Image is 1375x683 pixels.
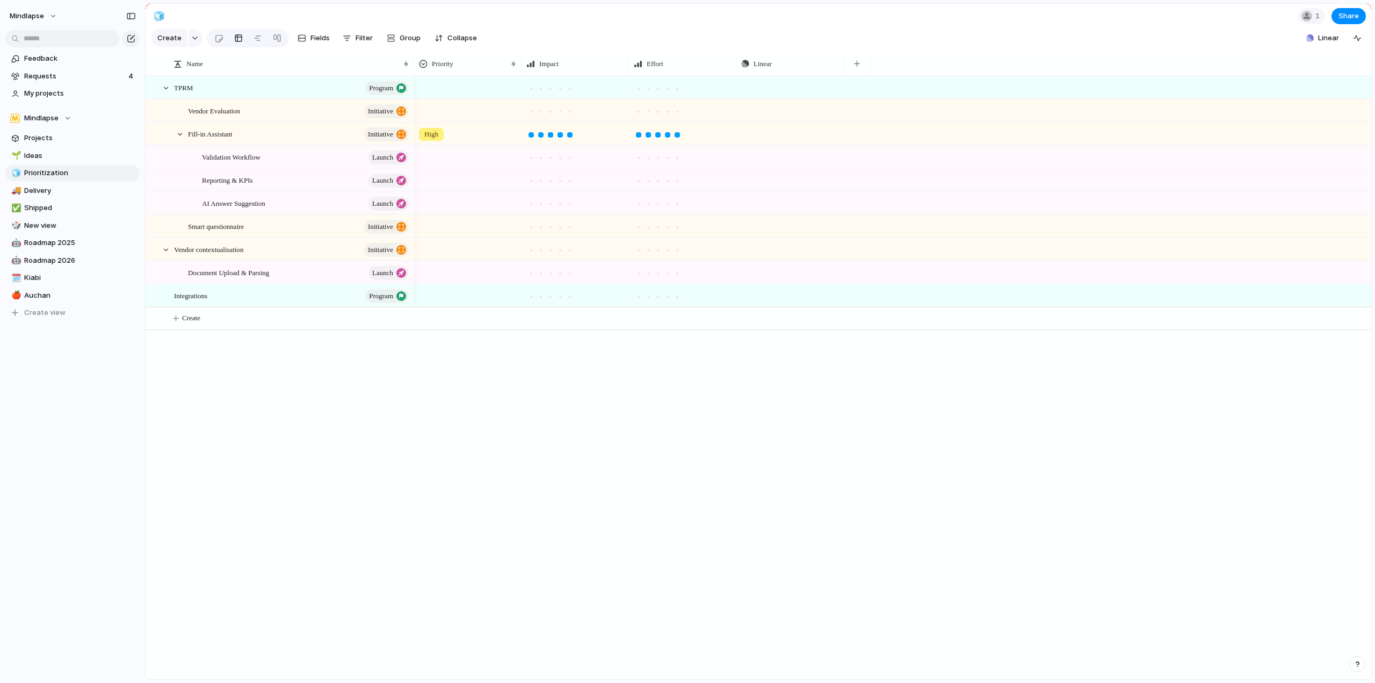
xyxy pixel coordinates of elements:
[5,68,140,84] a: Requests4
[1338,11,1359,21] span: Share
[368,266,409,280] button: launch
[5,305,140,321] button: Create view
[11,149,19,162] div: 🌱
[188,220,244,232] span: Smart questionnaire
[10,150,20,161] button: 🌱
[5,287,140,304] a: 🍎Auchan
[5,51,140,67] a: Feedback
[368,127,393,142] span: initiative
[10,203,20,213] button: ✅
[24,71,125,82] span: Requests
[369,289,393,304] span: program
[10,11,44,21] span: Mindlapse
[202,150,260,163] span: Validation Workflow
[24,133,136,143] span: Projects
[24,272,136,283] span: Kiabi
[11,202,19,214] div: ✅
[368,219,393,234] span: initiative
[5,270,140,286] a: 🗓️Kiabi
[1331,8,1366,24] button: Share
[381,30,426,47] button: Group
[24,113,59,124] span: Mindlapse
[10,185,20,196] button: 🚚
[24,290,136,301] span: Auchan
[151,30,187,47] button: Create
[174,289,207,301] span: Integrations
[647,59,663,69] span: Effort
[174,81,193,94] span: TPRM
[430,30,481,47] button: Collapse
[24,185,136,196] span: Delivery
[400,33,421,44] span: Group
[1315,11,1323,21] span: 1
[372,173,393,188] span: launch
[10,238,20,248] button: 🤖
[364,127,409,141] button: initiative
[539,59,559,69] span: Impact
[11,289,19,301] div: 🍎
[368,174,409,188] button: launch
[11,219,19,232] div: 🎲
[5,148,140,164] a: 🌱Ideas
[5,110,140,126] button: Mindlapse
[5,218,140,234] a: 🎲New view
[11,272,19,284] div: 🗓️
[368,104,393,119] span: initiative
[368,197,409,211] button: launch
[5,130,140,146] a: Projects
[1318,33,1339,44] span: Linear
[153,9,165,23] div: 🧊
[157,33,182,44] span: Create
[364,243,409,257] button: initiative
[368,150,409,164] button: launch
[24,307,66,318] span: Create view
[364,104,409,118] button: initiative
[338,30,377,47] button: Filter
[174,243,244,255] span: Vendor contextualisation
[11,167,19,179] div: 🧊
[10,272,20,283] button: 🗓️
[24,255,136,266] span: Roadmap 2026
[182,313,200,323] span: Create
[5,85,140,102] a: My projects
[5,165,140,181] a: 🧊Prioritization
[11,237,19,249] div: 🤖
[372,196,393,211] span: launch
[754,59,772,69] span: Linear
[188,104,240,117] span: Vendor Evaluation
[128,71,135,82] span: 4
[364,220,409,234] button: initiative
[24,150,136,161] span: Ideas
[432,59,453,69] span: Priority
[10,220,20,231] button: 🎲
[447,33,477,44] span: Collapse
[5,8,63,25] button: Mindlapse
[5,253,140,269] a: 🤖Roadmap 2026
[356,33,373,44] span: Filter
[424,129,438,140] span: High
[11,254,19,267] div: 🤖
[11,184,19,197] div: 🚚
[24,220,136,231] span: New view
[5,200,140,216] a: ✅Shipped
[372,150,393,165] span: launch
[24,88,136,99] span: My projects
[10,255,20,266] button: 🤖
[24,203,136,213] span: Shipped
[1302,30,1343,46] button: Linear
[293,30,334,47] button: Fields
[372,265,393,281] span: launch
[24,53,136,64] span: Feedback
[5,183,140,199] a: 🚚Delivery
[365,289,409,303] button: program
[5,235,140,251] a: 🤖Roadmap 2025
[10,168,20,178] button: 🧊
[150,8,168,25] button: 🧊
[10,290,20,301] button: 🍎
